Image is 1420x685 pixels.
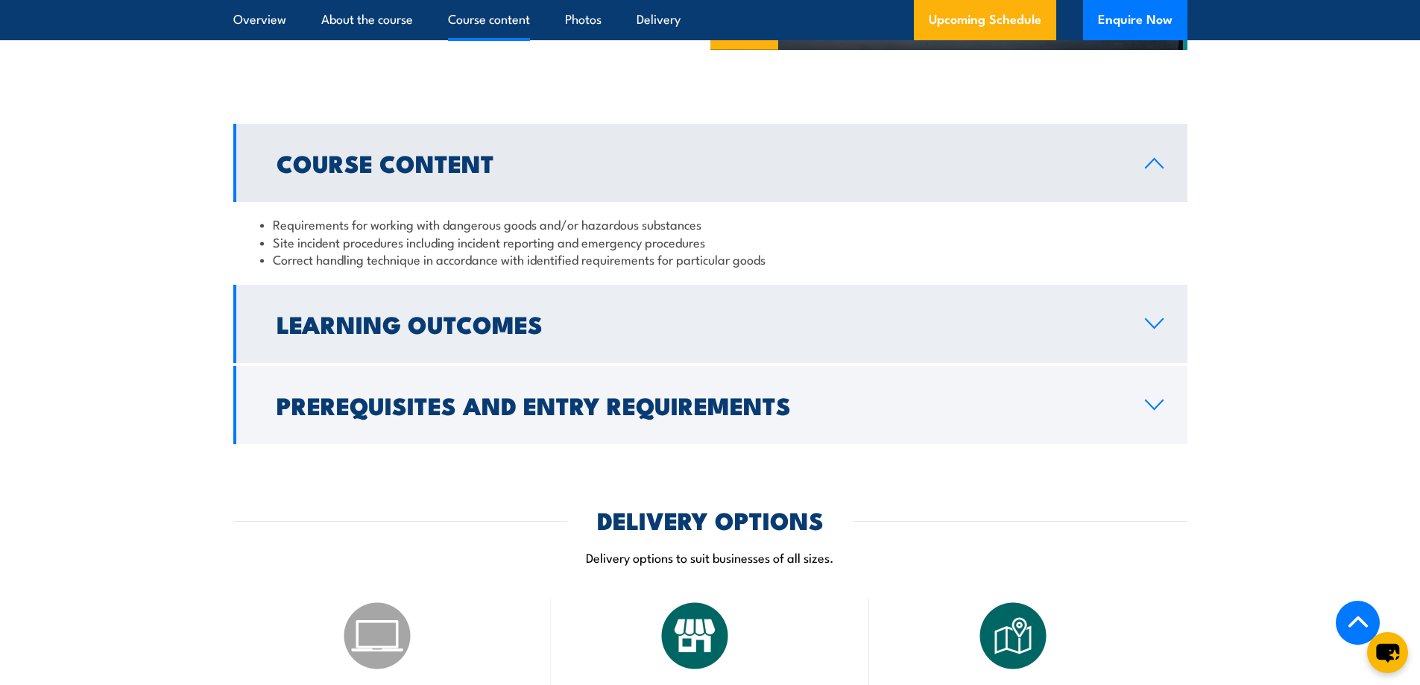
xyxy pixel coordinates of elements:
[233,285,1187,363] a: Learning Outcomes
[597,509,824,530] h2: DELIVERY OPTIONS
[277,152,1121,173] h2: Course Content
[277,394,1121,415] h2: Prerequisites and Entry Requirements
[1367,632,1408,673] button: chat-button
[260,215,1161,233] li: Requirements for working with dangerous goods and/or hazardous substances
[260,233,1161,250] li: Site incident procedures including incident reporting and emergency procedures
[233,549,1187,566] p: Delivery options to suit businesses of all sizes.
[260,250,1161,268] li: Correct handling technique in accordance with identified requirements for particular goods
[233,366,1187,444] a: Prerequisites and Entry Requirements
[233,124,1187,202] a: Course Content
[277,313,1121,334] h2: Learning Outcomes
